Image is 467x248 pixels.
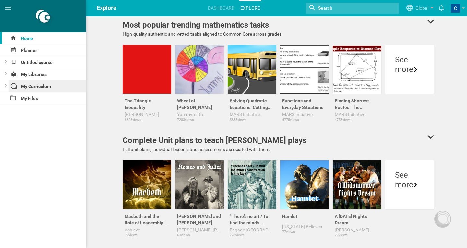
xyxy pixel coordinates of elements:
[228,209,276,227] div: “There’s no art / To find the mind’s construction in the face”
[280,209,329,223] div: Hamlet
[125,227,169,233] a: Achieve
[230,227,274,233] a: Engage [GEOGRAPHIC_DATA]
[123,31,434,37] div: High-quality authentic and vetted tasks aligned to Common Core across grades.
[395,55,424,65] div: See
[333,233,381,238] div: 27 views
[9,56,86,68] div: Untitled course
[177,227,222,233] a: [PERSON_NAME] [PERSON_NAME] [PERSON_NAME]
[395,180,424,190] div: more
[207,1,235,15] a: Dashboard
[125,111,169,118] a: [PERSON_NAME]
[175,209,224,227] div: [PERSON_NAME] and [PERSON_NAME]
[333,209,381,227] div: A [DATE] Night’s Dream
[123,19,269,31] div: Most popular trending mathematics tasks
[228,160,276,238] a: “There’s no art / To find the mind’s construction in the face”Engage [GEOGRAPHIC_DATA]228views
[123,45,171,123] a: The Triangle Inequality[PERSON_NAME]6825views
[282,111,327,118] a: MARS Initiative
[395,65,424,74] div: more
[317,4,373,12] input: Search
[280,160,329,238] a: Hamlet[US_STATE] Believes77views
[123,233,171,238] div: 92 views
[280,94,329,111] div: Functions and Everyday Situations
[123,135,306,146] div: Complete Unit plans to teach [PERSON_NAME] plays
[335,227,379,233] a: [PERSON_NAME]
[395,170,424,180] div: See
[123,146,434,153] div: Full unit plans, individual lessons, and assessments associated with them.
[175,45,224,123] a: Wheel of [PERSON_NAME]Yummymath7283views
[385,45,434,123] a: Seemore
[97,5,116,11] span: Explore
[177,111,222,118] a: Yummymath
[333,94,381,111] div: Finding Shortest Routes: The Schoolyard Problem
[175,94,224,111] div: Wheel of [PERSON_NAME]
[175,233,224,238] div: 63 views
[228,45,276,123] a: Solving Quadratic Equations: Cutting CornersMARS Initiative5335views
[335,111,379,118] a: MARS Initiative
[228,118,276,122] div: 5335 views
[239,1,261,15] a: Explore
[228,94,276,111] div: Solving Quadratic Equations: Cutting Corners
[333,160,381,238] a: A [DATE] Night’s Dream[PERSON_NAME]27views
[280,118,329,122] div: 4775 views
[282,223,327,230] a: [US_STATE] Believes
[280,230,329,234] div: 77 views
[123,94,171,111] div: The Triangle Inequality
[175,118,224,122] div: 7283 views
[9,80,86,92] div: My Curriculum
[333,45,381,123] a: Finding Shortest Routes: The Schoolyard ProblemMARS Initiative4753views
[228,233,276,238] div: 228 views
[230,111,274,118] a: MARS Initiative
[333,118,381,122] div: 4753 views
[123,209,171,227] div: Macbeth and the Role of Leadership: Who is in Control?
[123,118,171,122] div: 6825 views
[280,45,329,123] a: Functions and Everyday SituationsMARS Initiative4775views
[123,160,171,238] a: Macbeth and the Role of Leadership: Who is in Control?Achieve92views
[175,160,224,238] a: [PERSON_NAME] and [PERSON_NAME][PERSON_NAME] [PERSON_NAME] [PERSON_NAME]63views
[9,68,86,80] div: My Libraries
[385,160,434,238] a: Seemore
